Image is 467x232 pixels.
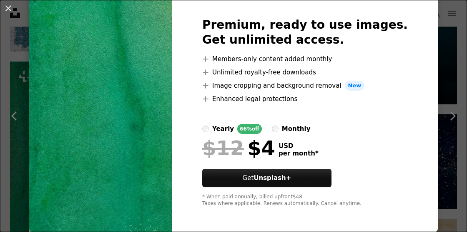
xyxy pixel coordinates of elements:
[212,124,234,134] div: yearly
[202,169,331,187] button: GetUnsplash+
[282,124,311,134] div: monthly
[345,81,365,91] span: New
[202,81,408,91] li: Image cropping and background removal
[202,67,408,77] li: Unlimited royalty-free downloads
[202,54,408,64] li: Members-only content added monthly
[254,174,291,182] strong: Unsplash+
[237,124,262,134] div: 66% off
[202,137,244,159] span: $12
[272,126,279,132] input: monthly
[202,194,408,207] div: * When paid annually, billed upfront $48 Taxes where applicable. Renews automatically. Cancel any...
[202,17,408,47] h2: Premium, ready to use images. Get unlimited access.
[202,126,209,132] input: yearly66%off
[202,94,408,104] li: Enhanced legal protections
[279,150,319,157] span: per month *
[279,142,319,150] span: USD
[202,137,275,159] div: $4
